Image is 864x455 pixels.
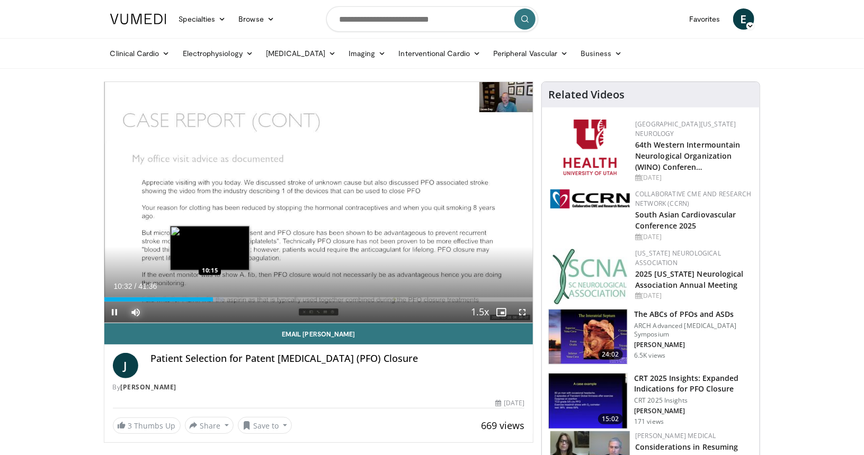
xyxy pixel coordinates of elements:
p: 6.5K views [634,351,665,360]
input: Search topics, interventions [326,6,538,32]
a: 2025 [US_STATE] Neurological Association Annual Meeting [635,269,744,290]
img: f6362829-b0a3-407d-a044-59546adfd345.png.150x105_q85_autocrop_double_scale_upscale_version-0.2.png [564,120,617,175]
span: 669 views [481,419,524,432]
div: [DATE] [635,291,751,301]
video-js: Video Player [104,82,533,323]
a: Favorites [683,8,727,30]
span: 24:02 [598,349,623,360]
a: Business [575,43,629,64]
a: Imaging [342,43,393,64]
span: 41:36 [138,282,157,290]
button: Save to [238,417,292,434]
p: 171 views [634,417,664,426]
p: [PERSON_NAME] [634,341,753,349]
img: VuMedi Logo [110,14,166,24]
a: [PERSON_NAME] Medical [635,431,716,440]
button: Mute [126,302,147,323]
button: Fullscreen [512,302,533,323]
a: Browse [232,8,281,30]
a: 24:02 The ABCs of PFOs and ASDs ARCH Advanced [MEDICAL_DATA] Symposium [PERSON_NAME] 6.5K views [548,309,753,365]
img: d012f2d3-a544-4bca-9e12-ffcd48053efe.150x105_q85_crop-smart_upscale.jpg [549,374,627,429]
a: Collaborative CME and Research Network (CCRN) [635,189,751,208]
h3: The ABCs of PFOs and ASDs [634,309,753,320]
span: 3 [128,421,132,431]
h4: Related Videos [548,88,625,101]
img: image.jpeg [170,226,250,270]
a: Clinical Cardio [104,43,176,64]
a: Specialties [173,8,233,30]
button: Enable picture-in-picture mode [491,302,512,323]
a: Interventional Cardio [393,43,487,64]
p: ARCH Advanced [MEDICAL_DATA] Symposium [634,322,753,339]
h3: CRT 2025 Insights: Expanded Indications for PFO Closure [634,373,753,394]
a: 3 Thumbs Up [113,417,181,434]
a: Electrophysiology [176,43,260,64]
div: [DATE] [496,398,524,408]
img: a04ee3ba-8487-4636-b0fb-5e8d268f3737.png.150x105_q85_autocrop_double_scale_upscale_version-0.2.png [550,189,630,208]
a: Peripheral Vascular [487,43,574,64]
a: E [733,8,754,30]
a: [GEOGRAPHIC_DATA][US_STATE] Neurology [635,120,736,138]
a: [MEDICAL_DATA] [260,43,342,64]
div: [DATE] [635,232,751,242]
span: / [135,282,137,290]
button: Playback Rate [469,302,491,323]
p: [PERSON_NAME] [634,407,753,415]
button: Share [185,417,234,434]
img: 3d2602c2-0fbf-4640-a4d7-b9bb9a5781b8.150x105_q85_crop-smart_upscale.jpg [549,310,627,365]
a: Email [PERSON_NAME] [104,323,533,344]
span: 10:32 [114,282,132,290]
a: 64th Western Intermountain Neurological Organization (WINO) Conferen… [635,140,741,172]
a: J [113,353,138,378]
a: [US_STATE] Neurological Association [635,249,721,267]
button: Pause [104,302,126,323]
h4: Patient Selection for Patent [MEDICAL_DATA] (PFO) Closure [151,353,525,365]
a: 15:02 CRT 2025 Insights: Expanded Indications for PFO Closure CRT 2025 Insights [PERSON_NAME] 171... [548,373,753,429]
div: By [113,383,525,392]
p: CRT 2025 Insights [634,396,753,405]
div: Progress Bar [104,297,533,302]
a: South Asian Cardiovascular Conference 2025 [635,210,736,231]
a: [PERSON_NAME] [121,383,177,392]
div: [DATE] [635,173,751,183]
img: b123db18-9392-45ae-ad1d-42c3758a27aa.jpg.150x105_q85_autocrop_double_scale_upscale_version-0.2.jpg [553,249,628,304]
span: 15:02 [598,414,623,424]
